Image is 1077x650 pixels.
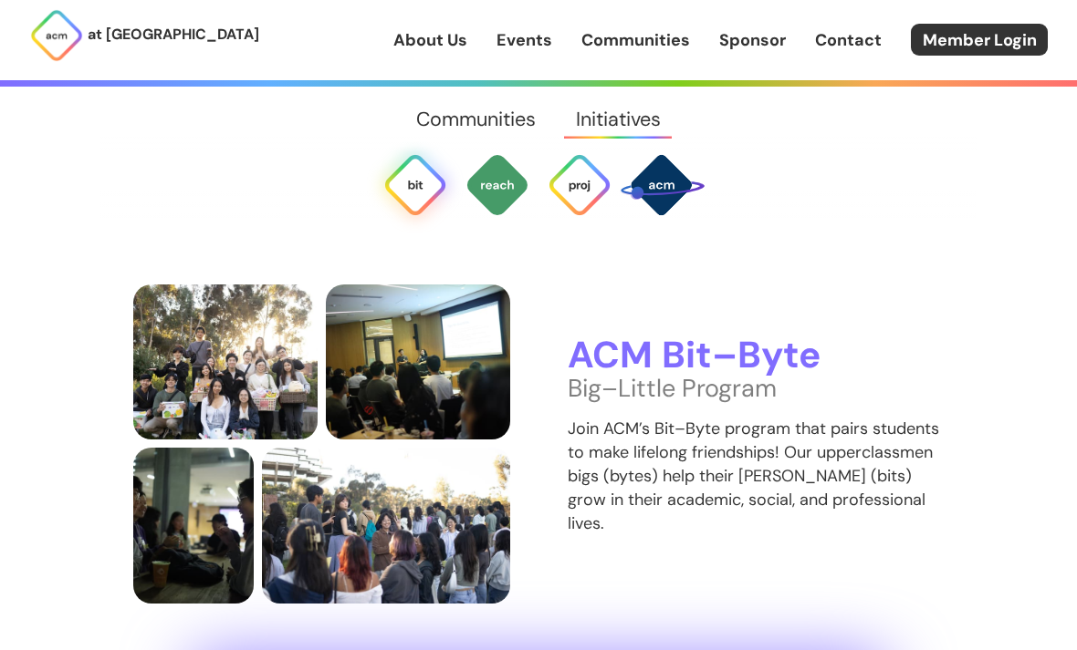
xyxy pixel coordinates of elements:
a: at [GEOGRAPHIC_DATA] [29,8,259,63]
p: Join ACM’s Bit–Byte program that pairs students to make lifelong friendships! Our upperclassmen b... [568,417,945,535]
img: members at bit byte allocation [262,448,510,604]
img: members talk over some tapioca express "boba" [133,448,254,604]
img: Bit Byte [382,152,448,218]
a: Sponsor [719,28,786,52]
a: Events [497,28,552,52]
img: SPACE [618,141,705,228]
a: Communities [397,87,556,152]
img: ACM Outreach [465,152,530,218]
img: ACM Logo [29,8,84,63]
a: Communities [581,28,690,52]
a: Member Login [911,24,1048,56]
h3: ACM Bit–Byte [568,335,945,377]
a: Contact [815,28,882,52]
img: VP Membership Tony presents tips for success for the bit byte program [326,284,510,440]
img: ACM Projects [547,152,612,218]
p: Big–Little Program [568,377,945,400]
a: Initiatives [556,87,680,152]
a: About Us [393,28,467,52]
p: at [GEOGRAPHIC_DATA] [88,23,259,46]
img: one or two trees in the bit byte program [133,284,318,440]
